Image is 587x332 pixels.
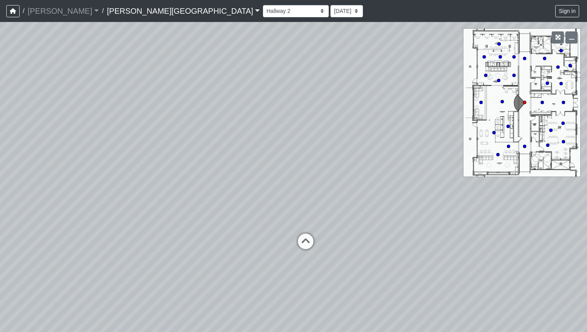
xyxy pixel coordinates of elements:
[555,5,579,17] button: Sign in
[107,3,260,19] a: [PERSON_NAME][GEOGRAPHIC_DATA]
[6,316,55,332] iframe: Ybug feedback widget
[27,3,99,19] a: [PERSON_NAME]
[99,3,107,19] span: /
[20,3,27,19] span: /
